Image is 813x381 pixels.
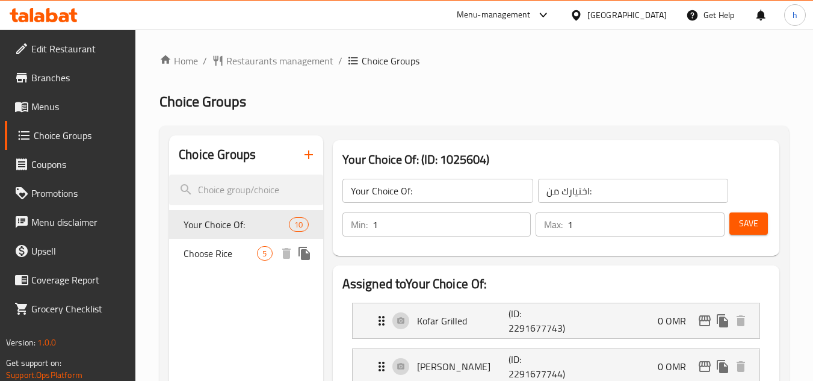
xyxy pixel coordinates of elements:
[696,312,714,330] button: edit
[5,237,136,265] a: Upsell
[353,303,759,338] div: Expand
[457,8,531,22] div: Menu-management
[31,70,126,85] span: Branches
[509,306,570,335] p: (ID: 2291677743)
[31,215,126,229] span: Menu disclaimer
[295,244,314,262] button: duplicate
[6,335,36,350] span: Version:
[169,175,323,205] input: search
[184,217,289,232] span: Your Choice Of:
[31,157,126,172] span: Coupons
[159,54,198,68] a: Home
[31,302,126,316] span: Grocery Checklist
[169,239,323,268] div: Choose Rice5deleteduplicate
[5,150,136,179] a: Coupons
[739,216,758,231] span: Save
[658,314,696,328] p: 0 OMR
[37,335,56,350] span: 1.0.0
[714,358,732,376] button: duplicate
[5,208,136,237] a: Menu disclaimer
[793,8,797,22] span: h
[729,212,768,235] button: Save
[258,248,271,259] span: 5
[179,146,256,164] h2: Choice Groups
[159,54,789,68] nav: breadcrumb
[417,314,509,328] p: Kofar Grilled
[509,352,570,381] p: (ID: 2291677744)
[342,150,770,169] h3: Your Choice Of: (ID: 1025604)
[257,246,272,261] div: Choices
[184,246,257,261] span: Choose Rice
[31,244,126,258] span: Upsell
[169,210,323,239] div: Your Choice Of:10
[5,179,136,208] a: Promotions
[31,273,126,287] span: Coverage Report
[5,265,136,294] a: Coverage Report
[351,217,368,232] p: Min:
[342,275,770,293] h2: Assigned to Your Choice Of:
[226,54,333,68] span: Restaurants management
[31,42,126,56] span: Edit Restaurant
[5,121,136,150] a: Choice Groups
[658,359,696,374] p: 0 OMR
[342,298,770,344] li: Expand
[203,54,207,68] li: /
[732,312,750,330] button: delete
[34,128,126,143] span: Choice Groups
[5,294,136,323] a: Grocery Checklist
[5,34,136,63] a: Edit Restaurant
[362,54,419,68] span: Choice Groups
[159,88,246,115] span: Choice Groups
[417,359,509,374] p: [PERSON_NAME]
[6,355,61,371] span: Get support on:
[544,217,563,232] p: Max:
[31,186,126,200] span: Promotions
[714,312,732,330] button: duplicate
[5,92,136,121] a: Menus
[732,358,750,376] button: delete
[31,99,126,114] span: Menus
[5,63,136,92] a: Branches
[338,54,342,68] li: /
[696,358,714,376] button: edit
[289,219,308,231] span: 10
[212,54,333,68] a: Restaurants management
[587,8,667,22] div: [GEOGRAPHIC_DATA]
[277,244,295,262] button: delete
